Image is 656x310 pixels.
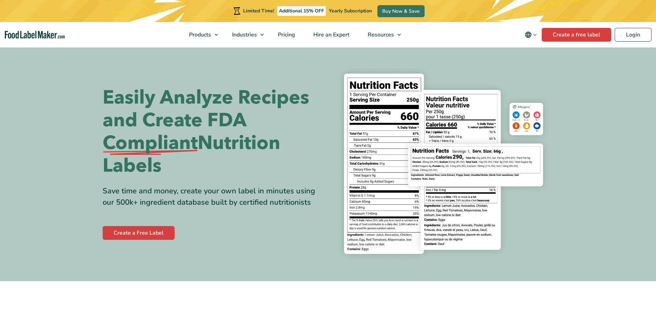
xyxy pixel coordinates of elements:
a: Create a free label [542,28,611,42]
span: Hire an Expert [311,31,350,39]
a: Products [180,22,221,47]
span: Industries [230,31,258,39]
a: Pricing [269,22,303,47]
a: Create a Free Label [103,226,175,240]
span: Pricing [276,31,296,39]
span: Compliant [103,132,198,154]
div: Save time and money, create your own label in minutes using our 500k+ ingredient database built b... [103,185,323,208]
a: Food Label Maker homepage [5,31,65,39]
h1: Easily Analyze Recipes and Create FDA Nutrition Labels [103,86,323,177]
span: Limited Time! [243,8,274,14]
span: Resources [366,31,395,39]
a: Login [615,28,652,42]
span: Additional 15% OFF [277,6,326,16]
a: Industries [223,22,267,47]
a: Resources [359,22,404,47]
a: Hire an Expert [304,22,357,47]
span: Products [187,31,212,39]
button: Change language [520,28,542,42]
span: Yearly Subscription [329,8,372,14]
a: Buy Now & Save [377,5,425,17]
